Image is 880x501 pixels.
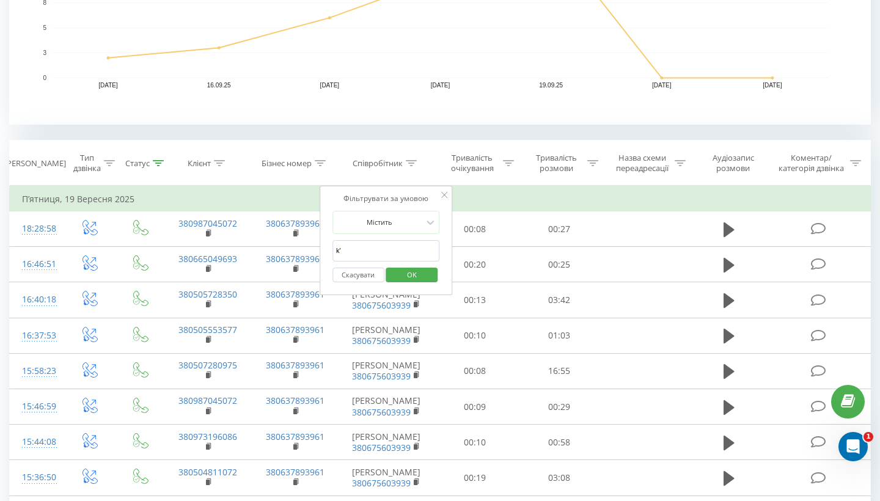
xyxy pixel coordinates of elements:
[43,49,46,56] text: 3
[763,82,782,89] text: [DATE]
[262,158,312,169] div: Бізнес номер
[352,406,411,418] a: 380675603939
[339,318,433,353] td: [PERSON_NAME]
[395,265,429,284] span: OK
[178,288,237,300] a: 380505728350
[22,252,51,276] div: 16:46:51
[178,359,237,371] a: 380507280975
[188,158,211,169] div: Клієнт
[433,318,518,353] td: 00:10
[332,240,440,261] input: Введіть значення
[266,218,324,229] a: 380637893961
[528,153,584,174] div: Тривалість розмови
[266,431,324,442] a: 380637893961
[22,324,51,348] div: 16:37:53
[517,425,601,460] td: 00:58
[178,253,237,265] a: 380665049693
[320,82,340,89] text: [DATE]
[353,158,403,169] div: Співробітник
[539,82,563,89] text: 19.09.25
[517,282,601,318] td: 03:42
[612,153,672,174] div: Назва схеми переадресації
[517,460,601,496] td: 03:08
[266,288,324,300] a: 380637893961
[266,395,324,406] a: 380637893961
[517,353,601,389] td: 16:55
[22,466,51,489] div: 15:36:50
[433,460,518,496] td: 00:19
[332,192,440,205] div: Фільтрувати за умовою
[266,359,324,371] a: 380637893961
[207,82,231,89] text: 16.09.25
[22,359,51,383] div: 15:58:23
[332,268,384,283] button: Скасувати
[178,431,237,442] a: 380973196086
[433,425,518,460] td: 00:10
[433,389,518,425] td: 00:09
[444,153,501,174] div: Тривалість очікування
[352,299,411,311] a: 380675603939
[22,288,51,312] div: 16:40:18
[73,153,101,174] div: Тип дзвінка
[864,432,873,442] span: 1
[433,353,518,389] td: 00:08
[43,75,46,81] text: 0
[433,211,518,247] td: 00:08
[776,153,847,174] div: Коментар/категорія дзвінка
[386,268,438,283] button: OK
[339,460,433,496] td: [PERSON_NAME]
[10,187,871,211] td: П’ятниця, 19 Вересня 2025
[517,389,601,425] td: 00:29
[352,477,411,489] a: 380675603939
[339,425,433,460] td: [PERSON_NAME]
[517,318,601,353] td: 01:03
[339,389,433,425] td: [PERSON_NAME]
[22,430,51,454] div: 15:44:08
[22,395,51,419] div: 15:46:59
[22,217,51,241] div: 18:28:58
[339,353,433,389] td: [PERSON_NAME]
[266,324,324,335] a: 380637893961
[125,158,150,169] div: Статус
[433,247,518,282] td: 00:20
[178,324,237,335] a: 380505553577
[4,158,66,169] div: [PERSON_NAME]
[266,253,324,265] a: 380637893961
[700,153,766,174] div: Аудіозапис розмови
[517,211,601,247] td: 00:27
[352,442,411,453] a: 380675603939
[652,82,672,89] text: [DATE]
[352,370,411,382] a: 380675603939
[433,282,518,318] td: 00:13
[178,466,237,478] a: 380504811072
[838,432,868,461] iframe: Intercom live chat
[98,82,118,89] text: [DATE]
[339,282,433,318] td: [PERSON_NAME]
[431,82,450,89] text: [DATE]
[178,218,237,229] a: 380987045072
[352,335,411,346] a: 380675603939
[178,395,237,406] a: 380987045072
[517,247,601,282] td: 00:25
[43,24,46,31] text: 5
[266,466,324,478] a: 380637893961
